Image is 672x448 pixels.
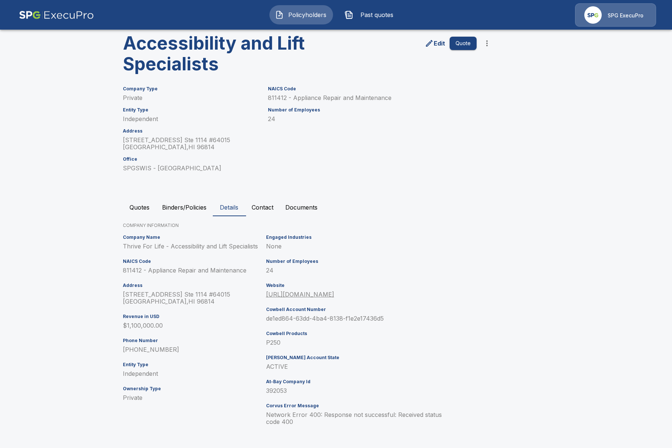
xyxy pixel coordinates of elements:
h6: [PERSON_NAME] Account State [266,355,442,360]
button: Quote [450,37,477,50]
h6: Company Type [123,86,259,91]
p: 24 [266,267,442,274]
p: COMPANY INFORMATION [123,222,549,229]
p: ACTIVE [266,363,442,370]
span: Policyholders [287,10,327,19]
button: Policyholders IconPolicyholders [269,5,333,24]
p: Edit [434,39,445,48]
p: 811412 - Appliance Repair and Maintenance [268,94,477,101]
button: Quotes [123,198,156,216]
h6: Office [123,157,259,162]
p: [STREET_ADDRESS] Ste 1114 #64015 [GEOGRAPHIC_DATA] , HI 96814 [123,137,259,151]
p: SPG ExecuPro [608,12,644,19]
p: 392053 [266,387,442,394]
p: 811412 - Appliance Repair and Maintenance [123,267,263,274]
p: Network Error 400: Response not successful: Received status code 400 [266,411,442,425]
img: Agency Icon [584,6,602,24]
p: Private [123,94,259,101]
h6: Address [123,283,263,288]
p: [STREET_ADDRESS] Ste 1114 #64015 [GEOGRAPHIC_DATA] , HI 96814 [123,291,263,305]
div: policyholder tabs [123,198,549,216]
button: Contact [246,198,279,216]
h6: Company Name [123,235,263,240]
p: Independent [123,116,259,123]
a: [URL][DOMAIN_NAME] [266,291,334,298]
p: P250 [266,339,442,346]
h6: Entity Type [123,362,263,367]
h6: Website [266,283,442,288]
img: Past quotes Icon [345,10,353,19]
h6: Entity Type [123,107,259,113]
h3: Thrive For Life - Accessibility and Lift Specialists [123,12,306,74]
h6: NAICS Code [268,86,477,91]
h6: Address [123,128,259,134]
p: 24 [268,116,477,123]
h6: Cowbell Products [266,331,442,336]
p: [PHONE_NUMBER] [123,346,263,353]
img: AA Logo [19,3,94,27]
img: Policyholders Icon [275,10,284,19]
p: Thrive For Life - Accessibility and Lift Specialists [123,243,263,250]
button: Binders/Policies [156,198,212,216]
h6: Cowbell Account Number [266,307,442,312]
h6: Number of Employees [266,259,442,264]
p: None [266,243,442,250]
p: SPGSWIS - [GEOGRAPHIC_DATA] [123,165,259,172]
a: edit [423,37,447,49]
h6: Revenue in USD [123,314,263,319]
p: $1,100,000.00 [123,322,263,329]
h6: Engaged Industries [266,235,442,240]
h6: Phone Number [123,338,263,343]
h6: Corvus Error Message [266,403,442,408]
button: Documents [279,198,323,216]
p: de1ed864-63dd-4ba4-8138-f1e2e17436d5 [266,315,442,322]
button: Past quotes IconPast quotes [339,5,403,24]
p: Independent [123,370,263,377]
button: Details [212,198,246,216]
h6: Ownership Type [123,386,263,391]
span: Past quotes [356,10,397,19]
a: Agency IconSPG ExecuPro [575,3,656,27]
p: Private [123,394,263,401]
h6: Number of Employees [268,107,477,113]
h6: At-Bay Company Id [266,379,442,384]
button: more [480,36,494,51]
h6: NAICS Code [123,259,263,264]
